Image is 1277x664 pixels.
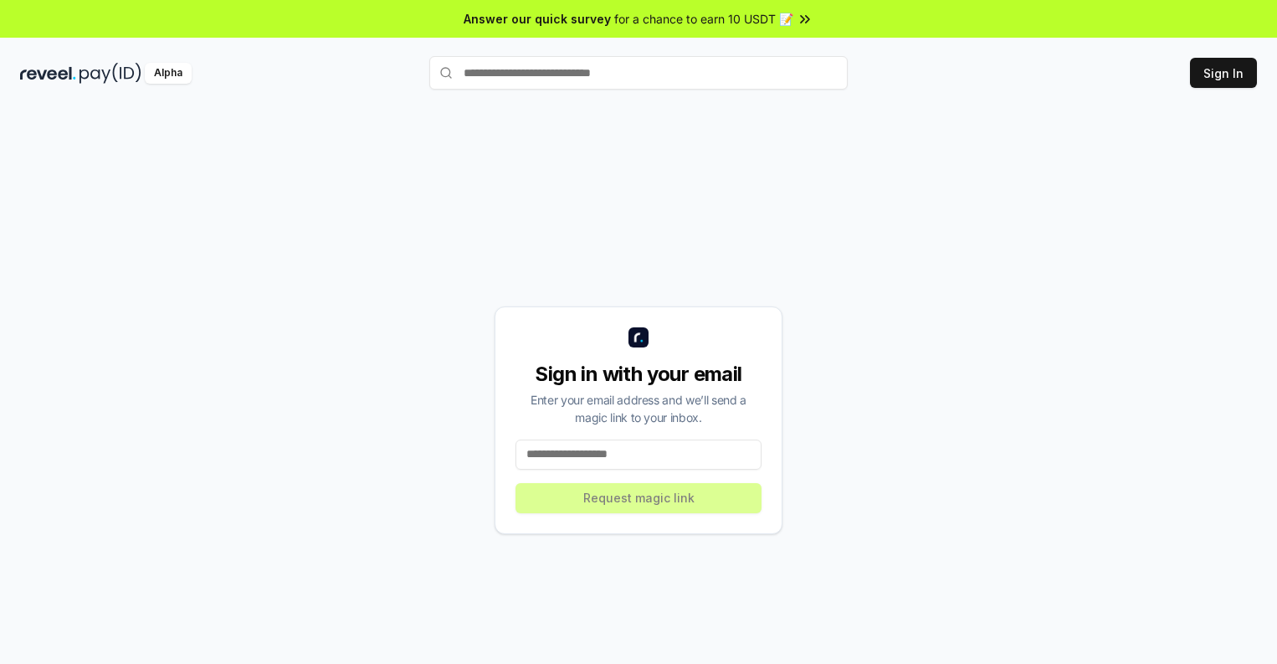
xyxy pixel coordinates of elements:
[20,63,76,84] img: reveel_dark
[515,361,762,388] div: Sign in with your email
[464,10,611,28] span: Answer our quick survey
[628,327,649,347] img: logo_small
[614,10,793,28] span: for a chance to earn 10 USDT 📝
[1190,58,1257,88] button: Sign In
[515,391,762,426] div: Enter your email address and we’ll send a magic link to your inbox.
[145,63,192,84] div: Alpha
[79,63,141,84] img: pay_id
